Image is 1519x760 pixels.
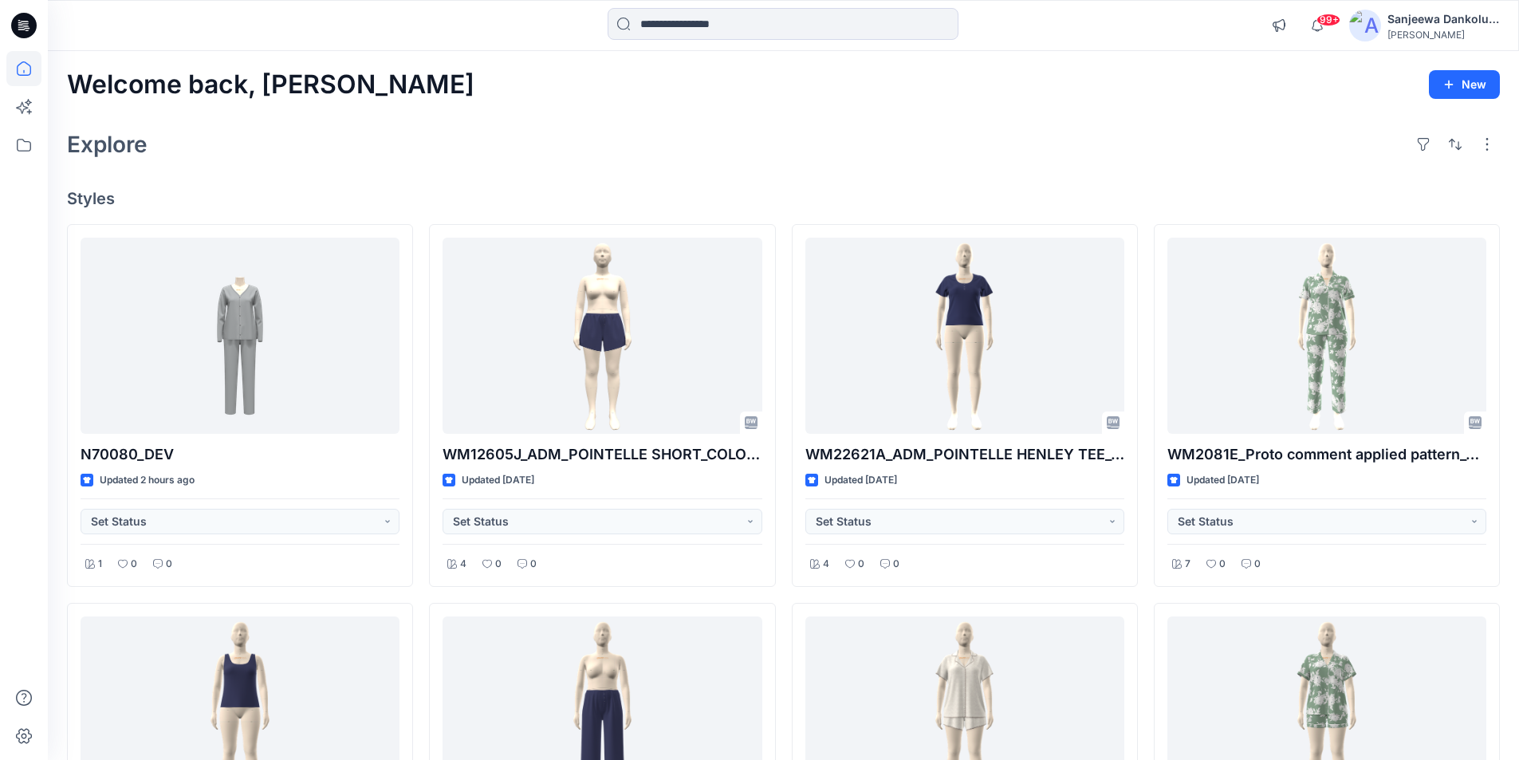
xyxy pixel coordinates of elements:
h2: Welcome back, [PERSON_NAME] [67,70,474,100]
p: 0 [1219,556,1226,573]
p: 0 [1254,556,1261,573]
p: Updated 2 hours ago [100,472,195,489]
p: WM22621A_ADM_POINTELLE HENLEY TEE_COLORWAY_REV5L [805,443,1124,466]
button: New [1429,70,1500,99]
p: 7 [1185,556,1190,573]
p: 1 [98,556,102,573]
p: 0 [495,556,502,573]
div: [PERSON_NAME] [1387,29,1499,41]
a: WM12605J_ADM_POINTELLE SHORT_COLORWAY_REV5 [443,238,761,435]
a: N70080_DEV [81,238,399,435]
p: WM2081E_Proto comment applied pattern_Colorway_REV11 [1167,443,1486,466]
h4: Styles [67,189,1500,208]
div: Sanjeewa Dankoluwage [1387,10,1499,29]
a: WM2081E_Proto comment applied pattern_Colorway_REV11 [1167,238,1486,435]
p: 0 [530,556,537,573]
p: 4 [823,556,829,573]
a: WM22621A_ADM_POINTELLE HENLEY TEE_COLORWAY_REV5L [805,238,1124,435]
p: Updated [DATE] [462,472,534,489]
p: 0 [858,556,864,573]
p: 0 [166,556,172,573]
p: Updated [DATE] [1186,472,1259,489]
img: avatar [1349,10,1381,41]
p: 0 [131,556,137,573]
p: 0 [893,556,899,573]
p: WM12605J_ADM_POINTELLE SHORT_COLORWAY_REV5 [443,443,761,466]
p: N70080_DEV [81,443,399,466]
span: 99+ [1316,14,1340,26]
p: Updated [DATE] [824,472,897,489]
p: 4 [460,556,466,573]
h2: Explore [67,132,148,157]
